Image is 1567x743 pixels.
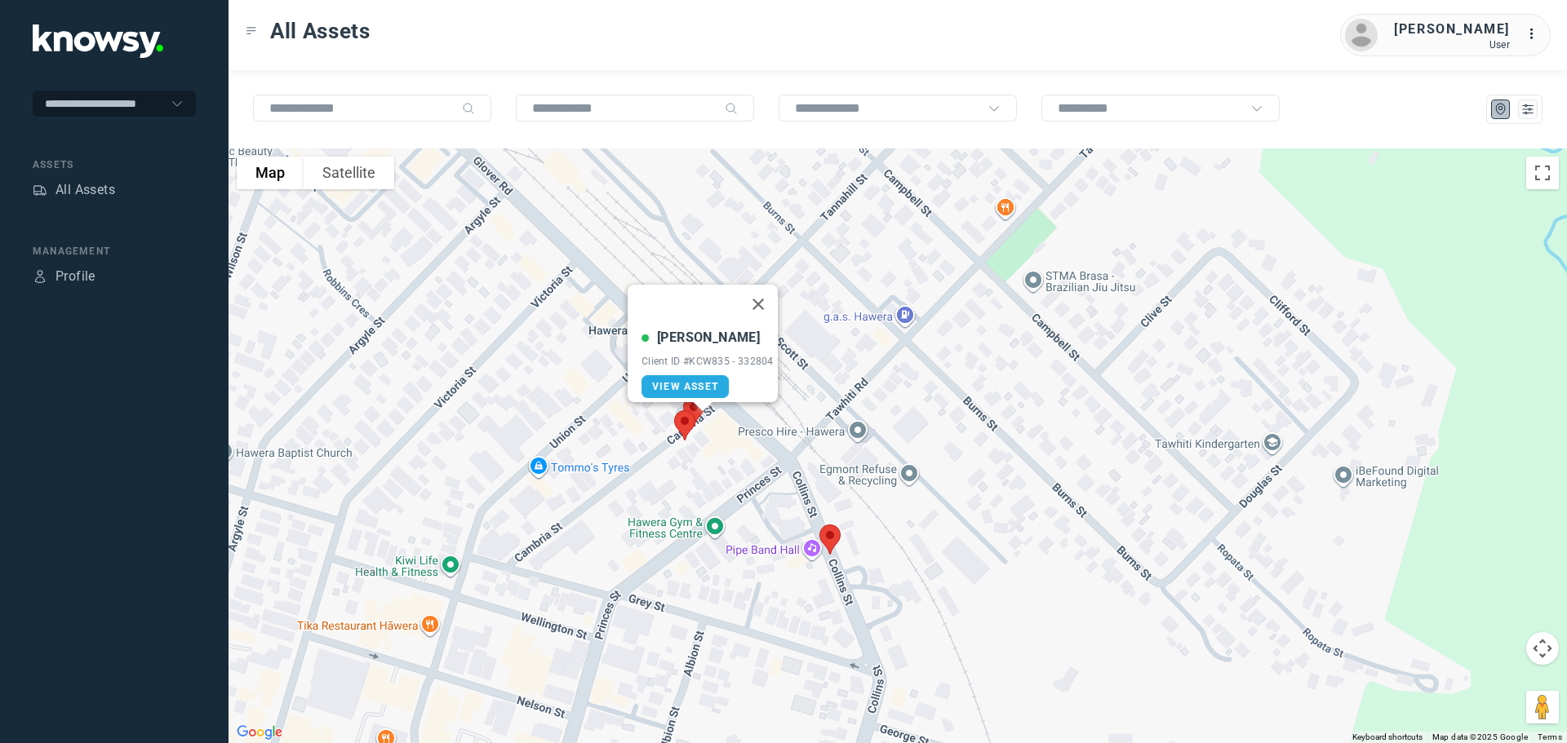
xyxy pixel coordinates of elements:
button: Show satellite imagery [304,157,394,189]
div: Search [462,102,475,115]
div: Search [725,102,738,115]
div: Toggle Menu [246,25,257,37]
div: Management [33,244,196,259]
span: All Assets [270,16,371,46]
tspan: ... [1527,28,1543,40]
span: Map data ©2025 Google [1432,732,1528,741]
div: [PERSON_NAME] [657,328,760,347]
button: Close [739,285,778,324]
div: Profile [55,267,95,286]
a: Terms (opens in new tab) [1538,732,1562,741]
button: Map camera controls [1526,632,1559,665]
div: [PERSON_NAME] [1394,20,1510,39]
div: Profile [33,269,47,284]
div: User [1394,39,1510,51]
button: Keyboard shortcuts [1352,732,1423,743]
button: Drag Pegman onto the map to open Street View [1526,691,1559,723]
div: : [1526,24,1546,46]
div: All Assets [55,180,115,200]
img: Google [233,722,286,743]
a: AssetsAll Assets [33,180,115,200]
div: List [1520,102,1535,117]
div: Map [1494,102,1508,117]
span: View Asset [652,381,718,392]
img: avatar.png [1345,19,1378,51]
a: Open this area in Google Maps (opens a new window) [233,722,286,743]
div: : [1526,24,1546,44]
a: View Asset [641,375,729,398]
a: ProfileProfile [33,267,95,286]
button: Toggle fullscreen view [1526,157,1559,189]
div: Assets [33,183,47,197]
div: Client ID #KCW835 - 332804 [641,356,774,367]
div: Assets [33,157,196,172]
img: Application Logo [33,24,163,58]
button: Show street map [237,157,304,189]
